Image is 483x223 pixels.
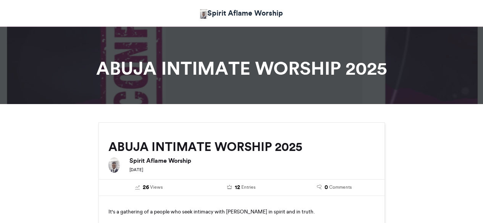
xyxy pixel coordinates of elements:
span: Comments [329,184,352,191]
span: Entries [241,184,255,191]
span: Views [150,184,163,191]
a: Spirit Aflame Worship [200,8,283,19]
img: Emmanuel Thompson [200,9,207,19]
a: 0 Comments [294,183,375,192]
a: 12 Entries [201,183,282,192]
h2: ABUJA INTIMATE WORSHIP 2025 [108,140,375,154]
small: [DATE] [129,167,143,172]
p: It's a gathering of a people who seek intimacy with [PERSON_NAME] in spirit and in truth. [108,205,375,218]
span: 12 [235,183,240,192]
span: 0 [325,183,328,192]
h6: Spirit Aflame Worship [129,157,375,164]
a: 26 Views [108,183,190,192]
span: 26 [143,183,149,192]
h1: ABUJA INTIMATE WORSHIP 2025 [30,59,454,77]
img: Spirit Aflame Worship [108,157,120,173]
